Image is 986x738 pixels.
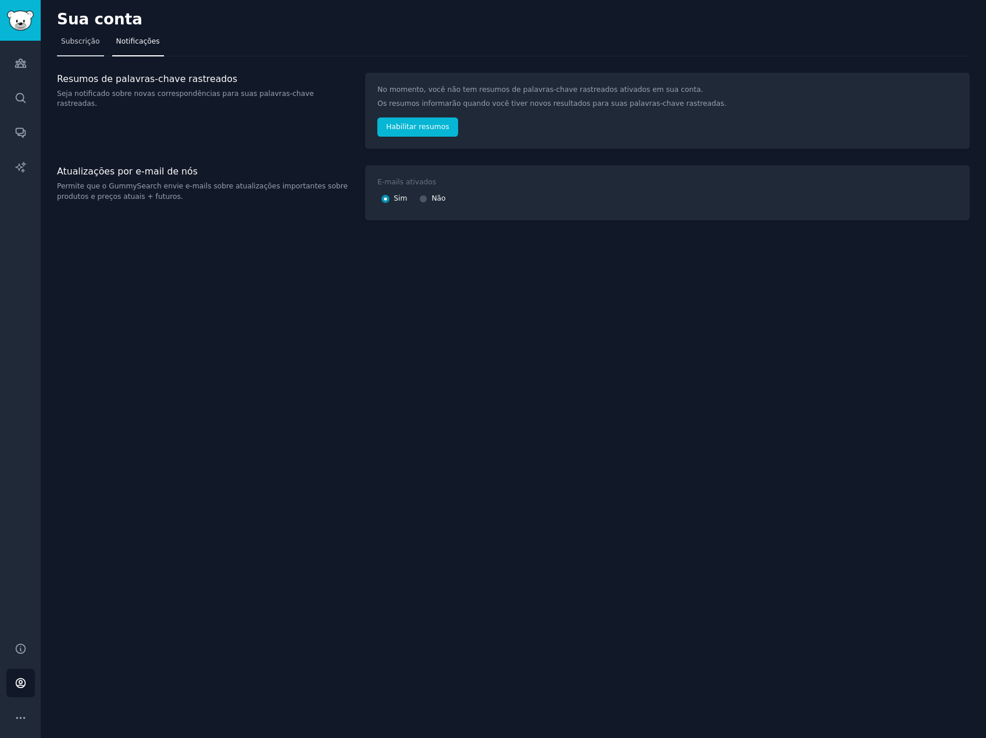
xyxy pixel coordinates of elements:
h3: Atualizações por e-mail de nós [57,165,353,177]
font: Seja notificado sobre novas correspondências para suas palavras-chave rastreadas. [57,90,314,108]
a: Notificações [112,33,164,56]
div: E-mails ativados [377,177,436,188]
p: No momento, você não tem resumos de palavras-chave rastreados ativados em sua conta. [377,85,958,95]
h3: Resumos de palavras-chave rastreados [57,73,353,85]
p: Os resumos informarão quando você tiver novos resultados para suas palavras-chave rastreadas. [377,99,958,109]
span: Não [431,194,445,204]
span: Sim [394,194,407,204]
button: Habilitar resumos [377,117,458,137]
span: Subscrição [61,37,100,47]
img: Logotipo do GummySearch [7,10,34,31]
span: Notificações [116,37,160,47]
h2: Sua conta [57,10,142,29]
a: Subscrição [57,33,104,56]
p: Permite que o GummySearch envie e-mails sobre atualizações importantes sobre produtos e preços at... [57,181,353,202]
